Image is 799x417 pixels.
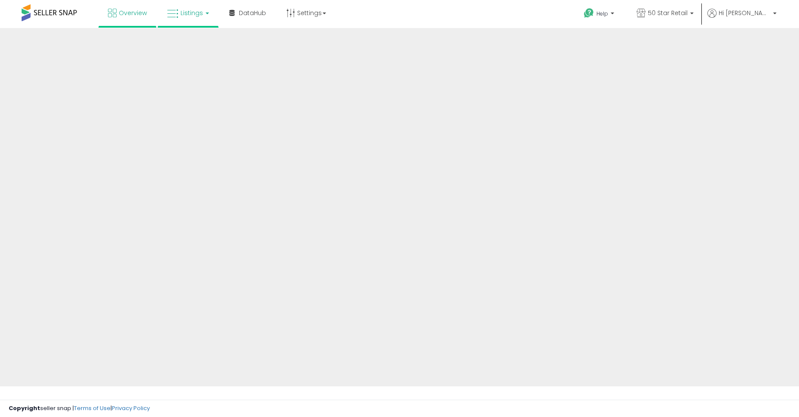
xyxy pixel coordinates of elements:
span: Help [596,10,608,17]
span: DataHub [239,9,266,17]
a: Help [577,1,623,28]
span: Listings [181,9,203,17]
span: Overview [119,9,147,17]
span: 50 Star Retail [648,9,688,17]
a: Hi [PERSON_NAME] [707,9,777,28]
span: Hi [PERSON_NAME] [719,9,770,17]
i: Get Help [583,8,594,19]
